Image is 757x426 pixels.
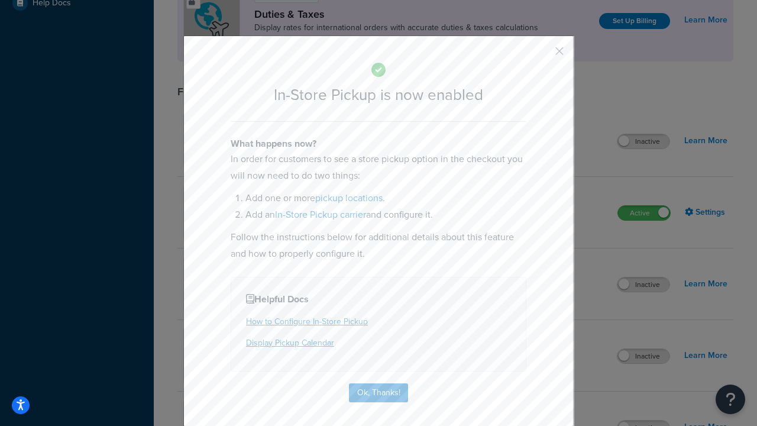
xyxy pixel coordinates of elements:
a: How to Configure In-Store Pickup [246,315,368,328]
h4: Helpful Docs [246,292,511,306]
h4: What happens now? [231,137,526,151]
li: Add one or more . [245,190,526,206]
button: Ok, Thanks! [349,383,408,402]
a: In-Store Pickup carrier [275,208,366,221]
p: Follow the instructions below for additional details about this feature and how to properly confi... [231,229,526,262]
li: Add an and configure it. [245,206,526,223]
a: pickup locations [315,191,383,205]
h2: In-Store Pickup is now enabled [231,86,526,104]
a: Display Pickup Calendar [246,337,334,349]
p: In order for customers to see a store pickup option in the checkout you will now need to do two t... [231,151,526,184]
